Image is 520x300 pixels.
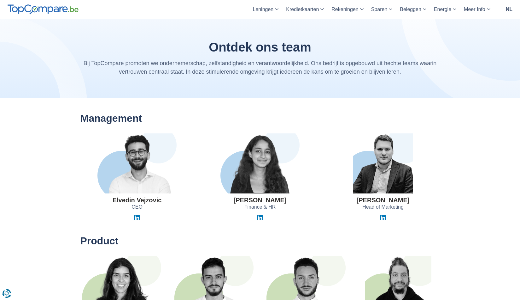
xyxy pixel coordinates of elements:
h2: Product [80,236,440,247]
h3: Elvedin Vejzovic [113,197,162,204]
img: Linkedin Guillaume Georges [380,215,386,220]
img: TopCompare [8,4,79,15]
span: Finance & HR [244,204,276,211]
h1: Ontdek ons team [80,40,440,54]
h3: [PERSON_NAME] [234,197,287,204]
img: Elvedin Vejzovic [96,133,177,193]
img: Linkedin Elvedin Vejzovic [134,215,140,220]
span: Head of Marketing [362,204,404,211]
img: Linkedin Jihane El Khyari [257,215,263,220]
h3: [PERSON_NAME] [357,197,410,204]
p: Bij TopCompare promoten we ondernemerschap, zelfstandigheid en verantwoordelijkheid. Ons bedrijf ... [80,59,440,76]
img: Guillaume Georges [353,133,413,193]
h2: Management [80,113,440,124]
img: Jihane El Khyari [220,133,300,193]
span: CEO [131,204,143,211]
